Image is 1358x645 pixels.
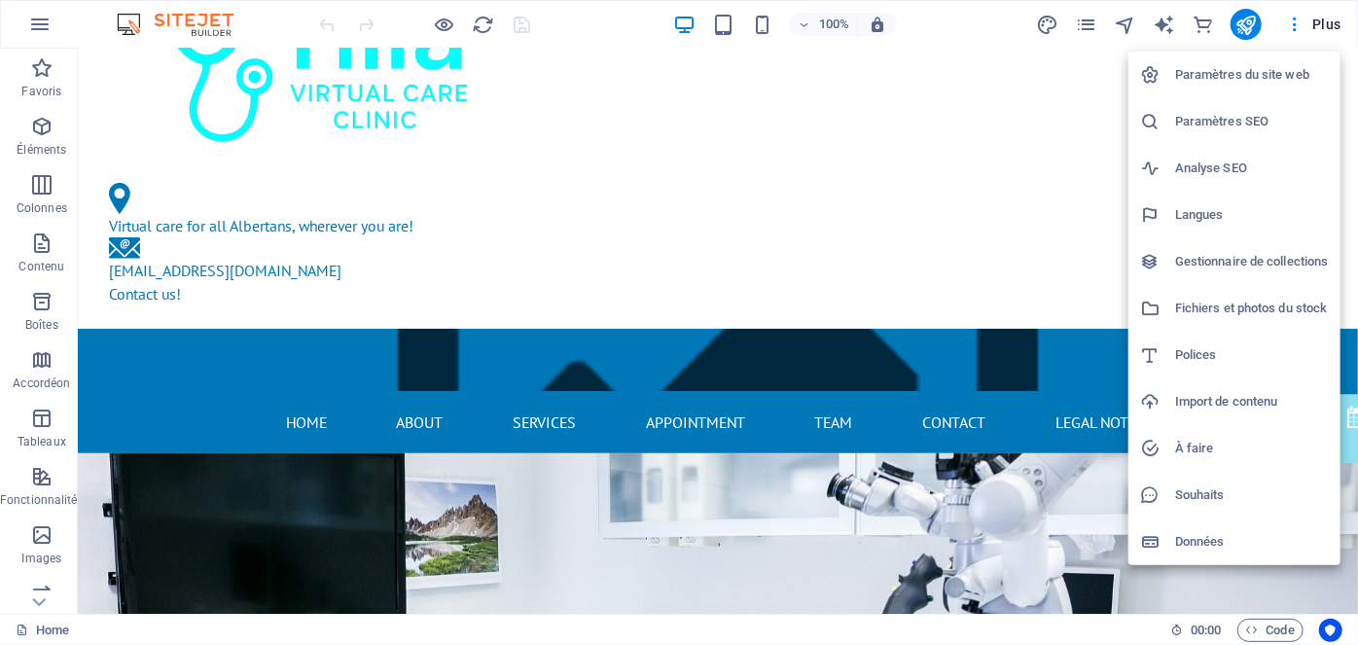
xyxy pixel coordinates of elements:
h6: Analyse SEO [1175,157,1329,180]
h6: Polices [1175,343,1329,367]
h6: Langues [1175,203,1329,227]
h6: Paramètres SEO [1175,110,1329,133]
h6: Gestionnaire de collections [1175,250,1329,273]
h6: Souhaits [1175,484,1329,507]
h6: Fichiers et photos du stock [1175,297,1329,320]
h6: Données [1175,530,1329,554]
h6: À faire [1175,437,1329,460]
h6: Paramètres du site web [1175,63,1329,87]
h6: Import de contenu [1175,390,1329,413]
